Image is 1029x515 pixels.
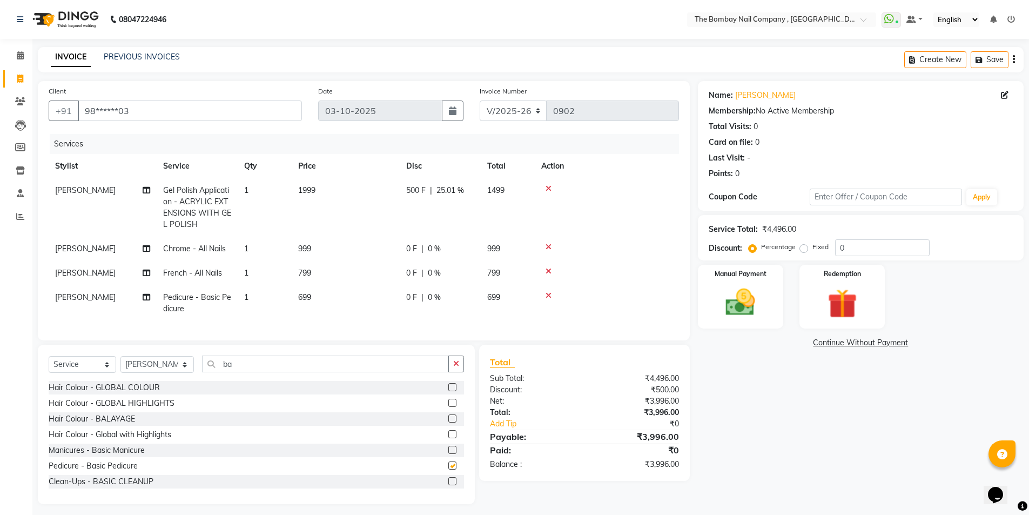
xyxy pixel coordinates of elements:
div: ₹3,996.00 [584,430,687,443]
a: Continue Without Payment [700,337,1021,349]
div: ₹3,996.00 [584,407,687,418]
span: 500 F [406,185,426,196]
iframe: chat widget [984,472,1018,504]
div: Total Visits: [709,121,751,132]
input: Enter Offer / Coupon Code [810,189,962,205]
label: Invoice Number [480,86,527,96]
span: 0 F [406,243,417,255]
label: Percentage [761,242,796,252]
button: Apply [966,189,997,205]
th: Service [157,154,238,178]
div: Services [50,134,687,154]
span: [PERSON_NAME] [55,292,116,302]
th: Disc [400,154,481,178]
button: Create New [904,51,966,68]
div: - [747,152,750,164]
div: Hair Colour - GLOBAL COLOUR [49,382,160,393]
input: Search or Scan [202,356,449,372]
div: Name: [709,90,733,101]
div: Payable: [482,430,584,443]
div: 0 [754,121,758,132]
img: logo [28,4,102,35]
span: 799 [298,268,311,278]
div: Paid: [482,444,584,457]
th: Action [535,154,679,178]
span: 699 [487,292,500,302]
label: Redemption [824,269,861,279]
a: [PERSON_NAME] [735,90,796,101]
a: Add Tip [482,418,601,430]
div: No Active Membership [709,105,1013,117]
span: Chrome - All Nails [163,244,226,253]
div: Clean-Ups - BASIC CLEANUP [49,476,153,487]
div: Balance : [482,459,584,470]
img: _gift.svg [818,285,866,322]
label: Manual Payment [715,269,766,279]
span: | [430,185,432,196]
div: Hair Colour - GLOBAL HIGHLIGHTS [49,398,174,409]
span: 0 % [428,292,441,303]
span: [PERSON_NAME] [55,268,116,278]
span: 0 F [406,267,417,279]
div: Discount: [709,243,742,254]
div: Service Total: [709,224,758,235]
th: Stylist [49,154,157,178]
label: Fixed [812,242,829,252]
div: ₹3,996.00 [584,396,687,407]
span: | [421,292,423,303]
span: 1999 [298,185,315,195]
a: PREVIOUS INVOICES [104,52,180,62]
span: Pedicure - Basic Pedicure [163,292,231,313]
div: Points: [709,168,733,179]
div: Total: [482,407,584,418]
th: Qty [238,154,292,178]
div: Hair Colour - BALAYAGE [49,413,135,425]
span: | [421,267,423,279]
div: ₹4,496.00 [762,224,796,235]
th: Price [292,154,400,178]
span: 0 % [428,267,441,279]
div: Manicures - Basic Manicure [49,445,145,456]
div: Card on file: [709,137,753,148]
span: 1 [244,244,248,253]
div: ₹3,996.00 [584,459,687,470]
div: Sub Total: [482,373,584,384]
div: Hair Colour - Global with Highlights [49,429,171,440]
span: Total [490,357,515,368]
div: ₹0 [584,444,687,457]
span: 1 [244,268,248,278]
span: | [421,243,423,255]
span: Gel Polish Application - ACRYLIC EXTENSIONS WITH GEL POLISH [163,185,231,229]
span: 25.01 % [436,185,464,196]
b: 08047224946 [119,4,166,35]
span: 1 [244,292,248,302]
span: 0 % [428,243,441,255]
span: [PERSON_NAME] [55,244,116,253]
div: Pedicure - Basic Pedicure [49,460,138,472]
span: 999 [487,244,500,253]
span: 699 [298,292,311,302]
div: 0 [735,168,739,179]
label: Client [49,86,66,96]
div: Discount: [482,384,584,396]
button: +91 [49,101,79,121]
input: Search by Name/Mobile/Email/Code [78,101,302,121]
span: French - All Nails [163,268,222,278]
span: [PERSON_NAME] [55,185,116,195]
span: 1499 [487,185,505,195]
div: Membership: [709,105,756,117]
label: Date [318,86,333,96]
div: Last Visit: [709,152,745,164]
img: _cash.svg [716,285,764,319]
div: ₹4,496.00 [584,373,687,384]
div: Net: [482,396,584,407]
span: 999 [298,244,311,253]
span: 799 [487,268,500,278]
div: ₹0 [602,418,687,430]
div: 0 [755,137,759,148]
span: 0 F [406,292,417,303]
div: Coupon Code [709,191,810,203]
div: ₹500.00 [584,384,687,396]
button: Save [971,51,1008,68]
span: 1 [244,185,248,195]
